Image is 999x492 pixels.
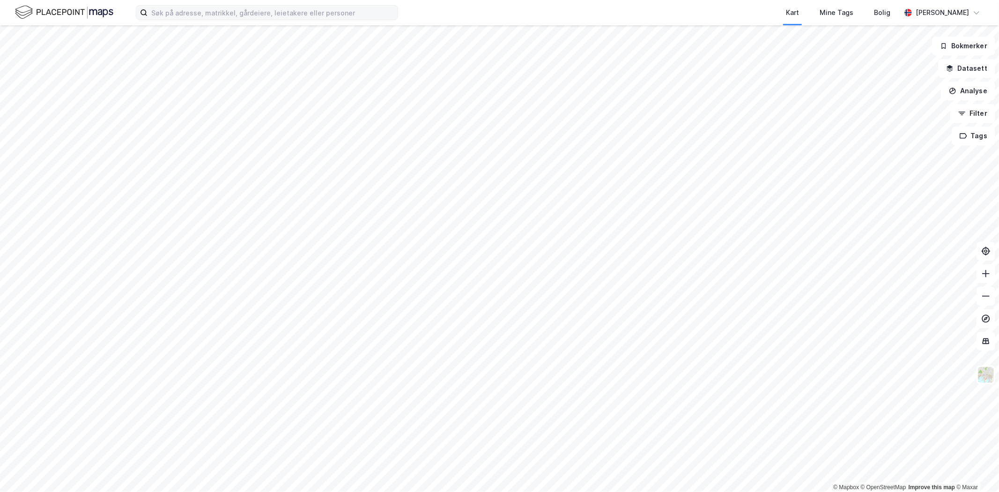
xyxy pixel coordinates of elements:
button: Tags [952,127,995,145]
div: [PERSON_NAME] [916,7,969,18]
div: Kontrollprogram for chat [952,447,999,492]
input: Søk på adresse, matrikkel, gårdeiere, leietakere eller personer [148,6,398,20]
a: Mapbox [833,484,859,491]
a: Improve this map [909,484,955,491]
div: Kart [786,7,799,18]
div: Mine Tags [820,7,853,18]
a: OpenStreetMap [861,484,906,491]
img: logo.f888ab2527a4732fd821a326f86c7f29.svg [15,4,113,21]
button: Datasett [938,59,995,78]
iframe: Chat Widget [952,447,999,492]
div: Bolig [874,7,890,18]
img: Z [977,366,995,384]
button: Bokmerker [932,37,995,55]
button: Analyse [941,82,995,100]
button: Filter [950,104,995,123]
